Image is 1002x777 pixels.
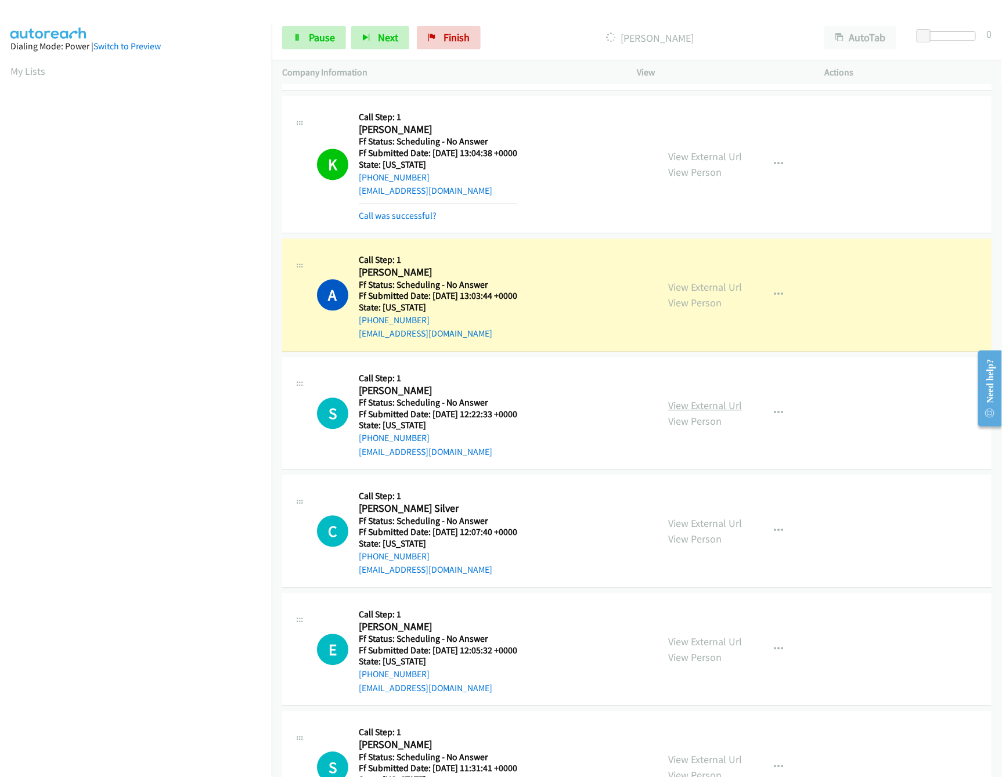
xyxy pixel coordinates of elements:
[359,279,517,291] h5: Ff Status: Scheduling - No Answer
[359,446,492,457] a: [EMAIL_ADDRESS][DOMAIN_NAME]
[359,123,517,136] h2: [PERSON_NAME]
[317,397,348,429] div: The call is yet to be attempted
[359,136,517,147] h5: Ff Status: Scheduling - No Answer
[10,39,261,53] div: Dialing Mode: Power |
[10,64,45,78] a: My Lists
[359,290,517,302] h5: Ff Submitted Date: [DATE] 13:03:44 +0000
[359,656,517,667] h5: State: [US_STATE]
[359,526,517,538] h5: Ff Submitted Date: [DATE] 12:07:40 +0000
[359,551,430,562] a: [PHONE_NUMBER]
[359,738,517,751] h2: [PERSON_NAME]
[359,315,430,326] a: [PHONE_NUMBER]
[668,399,742,412] a: View External Url
[444,31,470,44] span: Finish
[282,26,346,49] a: Pause
[359,682,492,693] a: [EMAIL_ADDRESS][DOMAIN_NAME]
[825,66,992,79] p: Actions
[359,373,517,384] h5: Call Step: 1
[668,165,722,179] a: View Person
[359,409,517,420] h5: Ff Submitted Date: [DATE] 12:22:33 +0000
[359,254,517,266] h5: Call Step: 1
[317,634,348,665] h1: E
[417,26,481,49] a: Finish
[359,210,437,221] a: Call was successful?
[317,279,348,310] h1: A
[359,620,517,634] h2: [PERSON_NAME]
[378,31,398,44] span: Next
[359,645,517,656] h5: Ff Submitted Date: [DATE] 12:05:32 +0000
[496,30,803,46] p: [PERSON_NAME]
[359,762,517,774] h5: Ff Submitted Date: [DATE] 11:31:41 +0000
[359,172,430,183] a: [PHONE_NUMBER]
[668,753,742,766] a: View External Url
[668,516,742,530] a: View External Url
[359,266,517,279] h2: [PERSON_NAME]
[359,159,517,171] h5: State: [US_STATE]
[359,751,517,763] h5: Ff Status: Scheduling - No Answer
[359,538,517,550] h5: State: [US_STATE]
[359,668,430,680] a: [PHONE_NUMBER]
[359,302,517,313] h5: State: [US_STATE]
[317,515,348,547] div: The call is yet to be attempted
[359,515,517,527] h5: Ff Status: Scheduling - No Answer
[282,66,616,79] p: Company Information
[359,564,492,575] a: [EMAIL_ADDRESS][DOMAIN_NAME]
[359,328,492,339] a: [EMAIL_ADDRESS][DOMAIN_NAME]
[359,727,517,738] h5: Call Step: 1
[359,502,517,515] h2: [PERSON_NAME] Silver
[986,26,992,42] div: 0
[668,296,722,309] a: View Person
[637,66,804,79] p: View
[668,150,742,163] a: View External Url
[359,111,517,123] h5: Call Step: 1
[317,397,348,429] h1: S
[351,26,409,49] button: Next
[359,609,517,620] h5: Call Step: 1
[668,532,722,545] a: View Person
[359,384,517,397] h2: [PERSON_NAME]
[317,149,348,180] h1: K
[668,650,722,664] a: View Person
[668,414,722,428] a: View Person
[10,89,272,641] iframe: Dialpad
[668,280,742,294] a: View External Url
[824,26,896,49] button: AutoTab
[922,31,976,41] div: Delay between calls (in seconds)
[668,635,742,648] a: View External Url
[359,633,517,645] h5: Ff Status: Scheduling - No Answer
[359,490,517,502] h5: Call Step: 1
[93,41,161,52] a: Switch to Preview
[359,420,517,431] h5: State: [US_STATE]
[359,185,492,196] a: [EMAIL_ADDRESS][DOMAIN_NAME]
[359,147,517,159] h5: Ff Submitted Date: [DATE] 13:04:38 +0000
[359,432,430,443] a: [PHONE_NUMBER]
[359,397,517,409] h5: Ff Status: Scheduling - No Answer
[969,342,1002,435] iframe: Resource Center
[309,31,335,44] span: Pause
[317,634,348,665] div: The call is yet to be attempted
[317,515,348,547] h1: C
